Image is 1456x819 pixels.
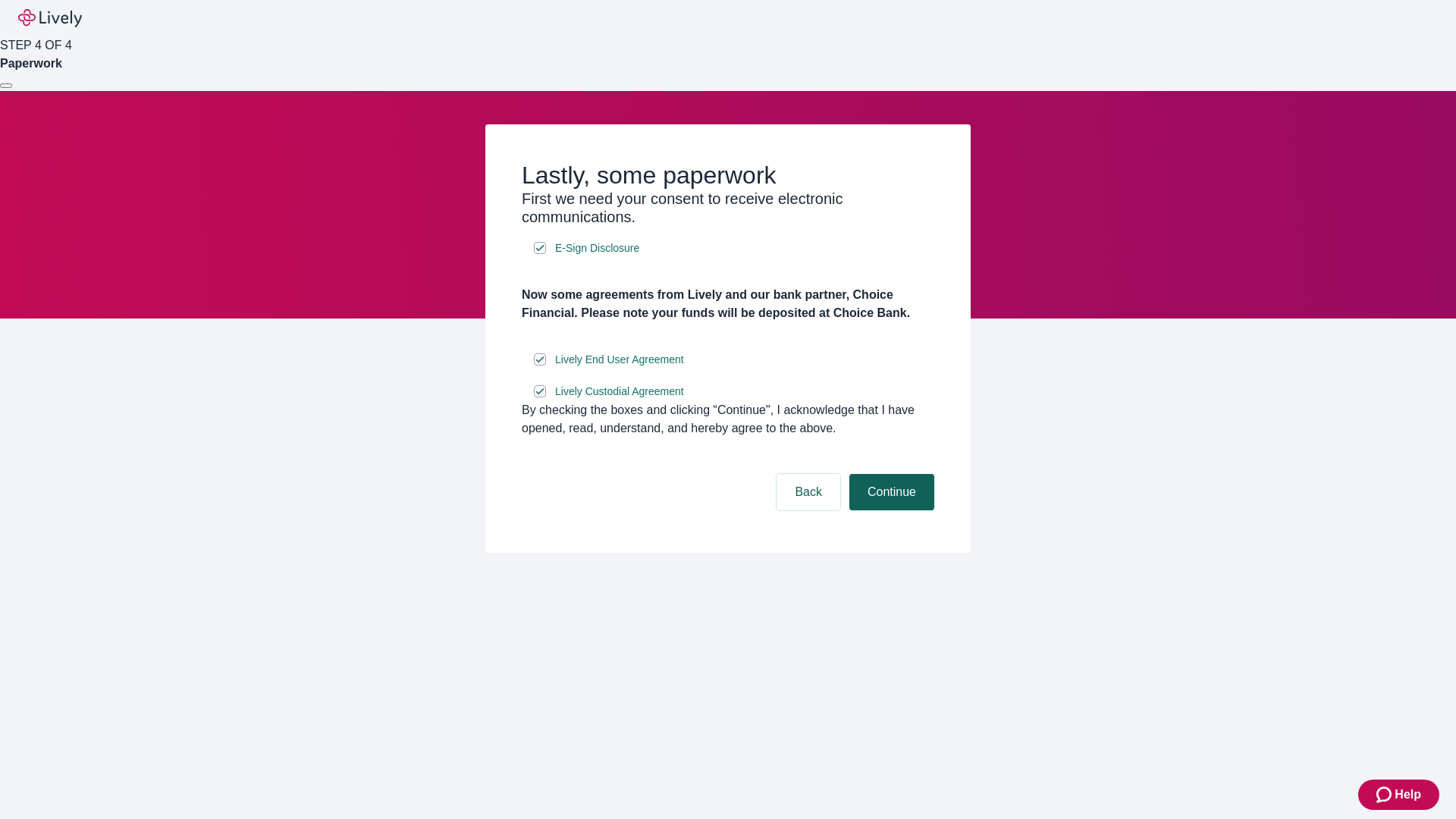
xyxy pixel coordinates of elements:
span: Lively Custodial Agreement [555,384,684,400]
button: Zendesk support iconHelp [1358,780,1439,810]
span: E-Sign Disclosure [555,240,639,256]
div: By checking the boxes and clicking “Continue", I acknowledge that I have opened, read, understand... [522,401,934,438]
a: e-sign disclosure document [552,382,687,401]
a: e-sign disclosure document [552,350,687,369]
span: Lively End User Agreement [555,352,684,368]
h4: Now some agreements from Lively and our bank partner, Choice Financial. Please note your funds wi... [522,286,934,322]
button: Continue [849,474,934,510]
img: Lively [18,9,82,27]
span: Help [1395,786,1421,804]
a: e-sign disclosure document [552,239,642,258]
h3: First we need your consent to receive electronic communications. [522,190,934,226]
svg: Zendesk support icon [1376,786,1395,804]
button: Back [777,474,840,510]
h2: Lastly, some paperwork [522,161,934,190]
